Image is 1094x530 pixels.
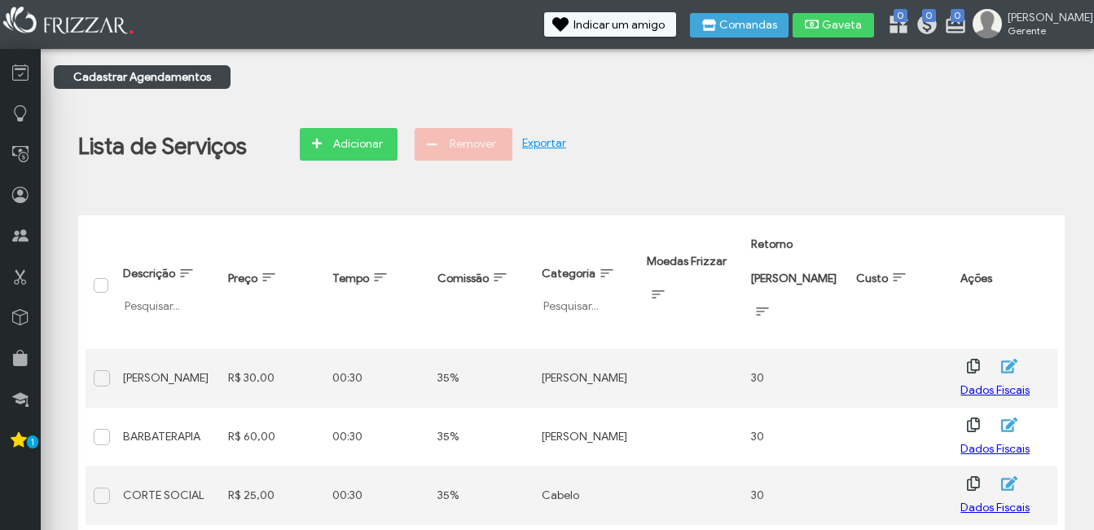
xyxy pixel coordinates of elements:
[332,430,421,444] div: 00:30
[332,371,421,385] div: 00:30
[848,223,953,349] th: Custo: activate to sort column ascending
[544,12,676,37] button: Indicar um amigo
[329,132,386,157] span: Adicionar
[534,408,639,466] td: [PERSON_NAME]
[542,267,595,280] span: Categoria
[522,136,566,150] a: Exportar
[300,128,398,161] button: Adicionar
[960,471,985,496] button: ui-button
[437,272,489,285] span: Comissão
[972,471,973,496] span: ui-button
[793,13,874,38] button: Gaveta
[960,437,1030,462] button: Dados Fiscais
[1006,471,1008,496] span: ui-button
[542,298,630,314] input: Pesquisar...
[960,272,992,285] span: Ações
[944,13,960,39] a: 0
[960,413,985,437] button: ui-button
[995,354,1019,378] button: ui-button
[534,223,639,349] th: Categoria: activate to sort column ascending
[332,272,369,285] span: Tempo
[324,223,429,349] th: Tempo: activate to sort column ascending
[916,13,932,39] a: 0
[437,430,526,444] div: 35%
[751,488,840,502] div: 30
[228,272,257,285] span: Preço
[887,13,903,39] a: 0
[332,488,421,502] div: 00:30
[123,267,175,280] span: Descrição
[94,279,106,290] div: Selecionar tudo
[719,20,777,31] span: Comandas
[856,272,888,285] span: Custo
[123,371,212,385] div: [PERSON_NAME]
[1008,24,1081,37] span: Gerente
[1006,413,1008,437] span: ui-button
[1008,11,1081,24] span: [PERSON_NAME]
[995,471,1019,496] button: ui-button
[690,13,789,38] button: Comandas
[123,488,212,502] div: CORTE SOCIAL
[123,298,212,314] input: Pesquisar...
[228,430,317,444] div: R$ 60,00
[960,354,985,378] button: ui-button
[922,9,936,22] span: 0
[54,65,231,89] a: Cadastrar Agendamentos
[534,349,639,408] td: [PERSON_NAME]
[573,20,665,31] span: Indicar um amigo
[123,430,212,444] div: BARBATERAPIA
[973,9,1086,42] a: [PERSON_NAME] Gerente
[751,371,840,385] div: 30
[78,132,247,161] h1: Lista de Serviços
[27,435,38,448] span: 1
[972,413,973,437] span: ui-button
[743,223,848,349] th: Retorno em dias: activate to sort column ascending
[751,430,840,444] div: 30
[534,466,639,525] td: Cabelo
[1006,354,1008,378] span: ui-button
[437,488,526,502] div: 35%
[972,354,973,378] span: ui-button
[429,223,534,349] th: Comissão: activate to sort column ascending
[751,237,837,285] span: Retorno [PERSON_NAME]
[995,413,1019,437] button: ui-button
[822,20,863,31] span: Gaveta
[960,496,1030,520] button: Dados Fiscais
[220,223,325,349] th: Preço: activate to sort column ascending
[960,378,1030,403] button: Dados Fiscais
[228,488,317,502] div: R$ 25,00
[952,223,1057,349] th: Ações
[894,9,907,22] span: 0
[647,254,727,268] span: Moedas Frizzar
[115,223,220,349] th: Descrição: activate to sort column ascending
[437,371,526,385] div: 35%
[951,9,964,22] span: 0
[228,371,317,385] div: R$ 30,00
[639,223,744,349] th: Moedas Frizzar: activate to sort column ascending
